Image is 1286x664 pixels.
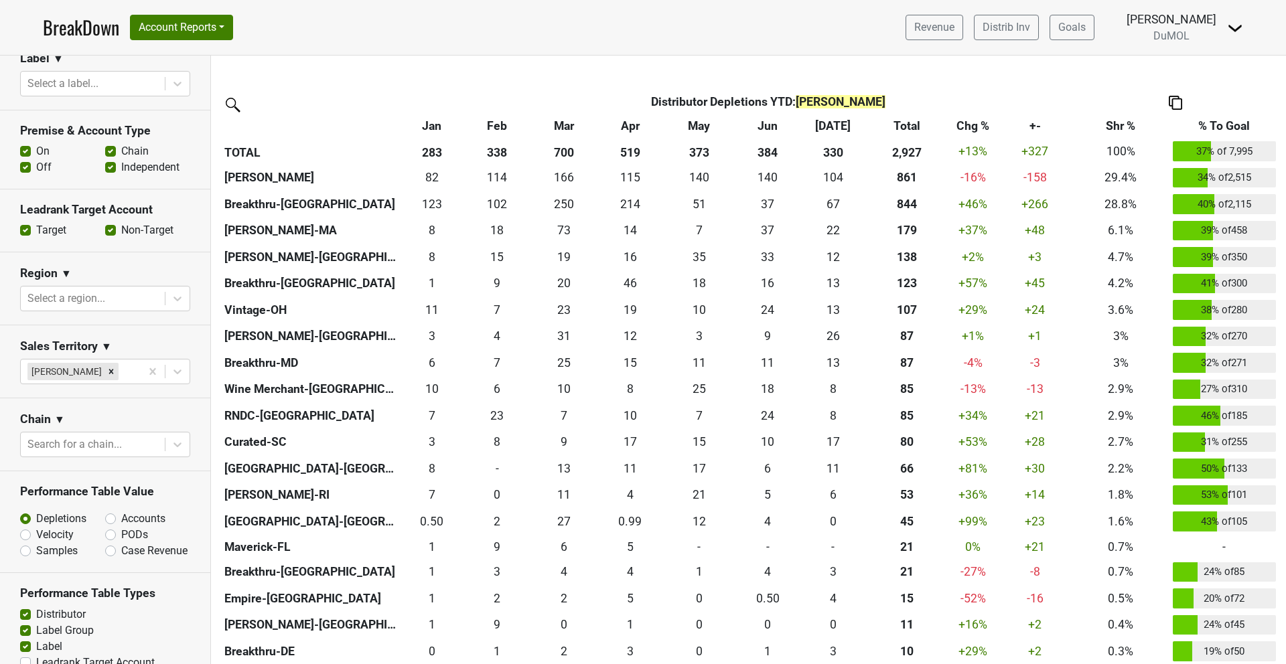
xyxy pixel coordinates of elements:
div: 13 [533,460,595,477]
th: Wine Merchant-[GEOGRAPHIC_DATA] [221,376,399,403]
td: 9.85 [663,297,735,323]
td: 13.167 [800,349,865,376]
td: 3.48 [399,323,464,350]
div: 10 [533,380,595,398]
div: 14 [601,222,660,239]
a: BreakDown [43,13,119,41]
h3: Premise & Account Type [20,124,190,138]
div: 7 [533,407,595,424]
div: 861 [869,169,945,186]
th: 79.835 [865,429,948,456]
td: 7.5 [597,376,662,403]
div: 123 [869,274,945,292]
td: 10.83 [399,297,464,323]
td: +53 % [948,429,997,456]
div: 250 [533,195,595,213]
td: 34.68 [663,244,735,270]
td: 6.1% [1072,218,1169,244]
div: 8 [403,222,461,239]
div: 13 [804,301,863,319]
div: 138 [869,248,945,266]
td: 25.52 [800,323,865,350]
div: - [468,460,526,477]
td: 10.834 [597,455,662,482]
th: Vintage-OH [221,297,399,323]
div: 7 [468,301,526,319]
h3: Leadrank Target Account [20,203,190,217]
td: 7 [399,402,464,429]
label: On [36,143,50,159]
div: 1 [403,274,461,292]
div: +24 [1001,301,1069,319]
h3: Sales Territory [20,339,98,353]
div: 87 [869,327,945,345]
div: +28 [1001,433,1069,450]
div: 115 [601,169,660,186]
div: 102 [468,195,526,213]
td: 12.16 [597,323,662,350]
div: 4 [468,327,526,345]
td: 18.52 [530,244,598,270]
div: 18 [468,222,526,239]
div: +48 [1001,222,1069,239]
span: ▼ [53,51,64,67]
th: 2,927 [865,138,948,165]
td: 45.5 [597,270,662,297]
div: 11 [403,301,461,319]
td: +81 % [948,455,997,482]
td: 8.5 [735,323,800,350]
div: 15 [601,354,660,371]
td: 0 [464,455,529,482]
td: 16.49 [597,244,662,270]
td: 3% [1072,323,1169,350]
label: Velocity [36,527,74,543]
div: 80 [869,433,945,450]
span: +327 [1021,145,1048,158]
th: Feb: activate to sort column ascending [464,114,529,138]
div: 67 [804,195,863,213]
div: 140 [666,169,731,186]
div: 8 [403,460,461,477]
td: 6.5 [663,218,735,244]
div: 37 [738,195,797,213]
img: Copy to clipboard [1169,96,1182,110]
div: 23 [468,407,526,424]
td: +57 % [948,270,997,297]
td: 214.336 [597,191,662,218]
td: 51.335 [663,191,735,218]
th: 87.312 [865,323,948,350]
td: 8.833 [530,429,598,456]
th: 700 [530,138,598,165]
td: +37 % [948,218,997,244]
td: 33.33 [735,244,800,270]
th: Breakthru-[GEOGRAPHIC_DATA] [221,270,399,297]
label: Case Revenue [121,543,188,559]
td: +46 % [948,191,997,218]
td: +1 % [948,323,997,350]
td: 2.9% [1072,402,1169,429]
td: +2 % [948,244,997,270]
th: 338 [464,138,529,165]
th: % To Goal: activate to sort column ascending [1169,114,1279,138]
td: 4.2% [1072,270,1169,297]
div: 8 [468,433,526,450]
td: 6.334 [735,455,800,482]
a: Revenue [906,15,963,40]
label: PODs [121,527,148,543]
td: 104.167 [800,165,865,191]
th: Jul: activate to sort column ascending [800,114,865,138]
label: Distributor [36,606,86,622]
div: 3 [403,433,461,450]
a: Distrib Inv [974,15,1039,40]
div: 87 [869,354,945,371]
th: 283 [399,138,464,165]
div: 25 [533,354,595,371]
td: 20 [530,270,598,297]
div: -158 [1001,169,1069,186]
label: Depletions [36,511,86,527]
td: 23.01 [530,297,598,323]
div: 214 [601,195,660,213]
td: 9.832 [530,376,598,403]
th: Jan: activate to sort column ascending [399,114,464,138]
div: 16 [738,274,797,292]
